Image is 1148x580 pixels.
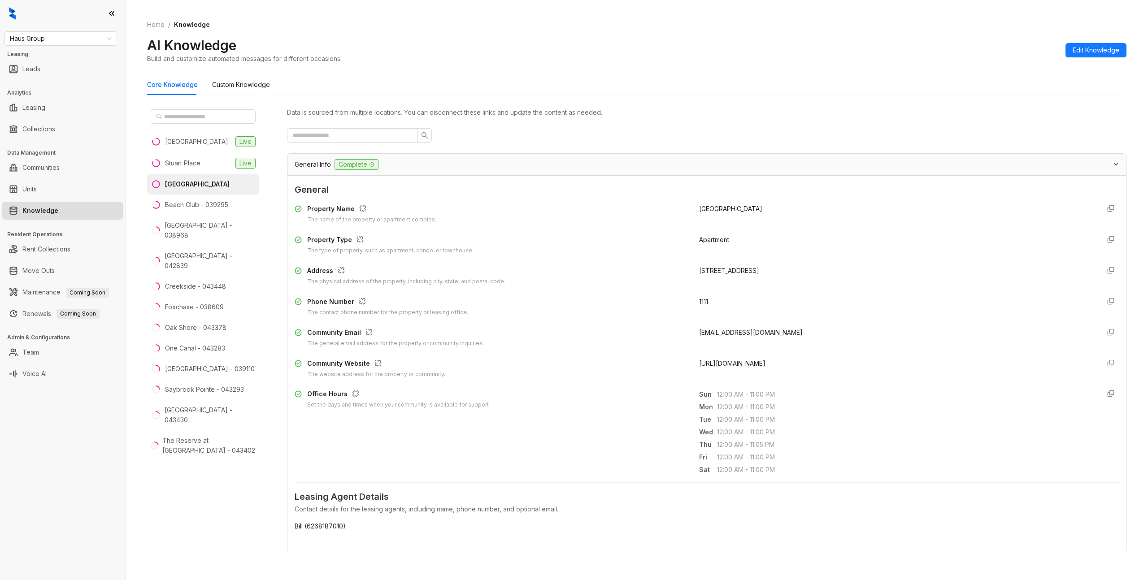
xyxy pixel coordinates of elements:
[165,385,244,394] div: Saybrook Pointe - 043293
[7,89,125,97] h3: Analytics
[699,329,803,336] span: [EMAIL_ADDRESS][DOMAIN_NAME]
[174,21,210,28] span: Knowledge
[145,20,166,30] a: Home
[287,154,1126,175] div: General InfoComplete
[165,179,230,189] div: [GEOGRAPHIC_DATA]
[295,160,331,169] span: General Info
[307,370,445,379] div: The website address for the property or community.
[295,183,1119,197] span: General
[717,427,1093,437] span: 12:00 AM - 11:00 PM
[165,221,256,240] div: [GEOGRAPHIC_DATA] - 038968
[22,60,40,78] a: Leads
[699,415,717,424] span: Tue
[307,204,436,216] div: Property Name
[22,99,45,117] a: Leasing
[2,99,123,117] li: Leasing
[699,452,717,462] span: Fri
[2,365,123,383] li: Voice AI
[2,283,123,301] li: Maintenance
[2,60,123,78] li: Leads
[22,240,70,258] a: Rent Collections
[699,440,717,450] span: Thu
[162,436,256,455] div: The Reserve at [GEOGRAPHIC_DATA] - 043402
[307,308,468,317] div: The contact phone number for the property or leasing office.
[2,343,123,361] li: Team
[307,266,505,277] div: Address
[7,149,125,157] h3: Data Management
[165,251,256,271] div: [GEOGRAPHIC_DATA] - 042839
[22,343,39,361] a: Team
[165,302,224,312] div: Foxchase - 038609
[22,262,55,280] a: Move Outs
[307,216,436,224] div: The name of the property or apartment complex.
[421,132,428,139] span: search
[22,365,47,383] a: Voice AI
[335,159,378,170] span: Complete
[2,305,123,323] li: Renewals
[699,266,1093,276] div: [STREET_ADDRESS]
[165,200,228,210] div: Beach Club - 039295
[2,262,123,280] li: Move Outs
[699,427,717,437] span: Wed
[165,158,200,168] div: Stuart Place
[307,328,484,339] div: Community Email
[717,402,1093,412] span: 12:00 AM - 11:00 PM
[699,465,717,475] span: Sat
[165,405,256,425] div: [GEOGRAPHIC_DATA] - 043430
[9,7,16,20] img: logo
[7,230,125,238] h3: Resident Operations
[307,297,468,308] div: Phone Number
[235,158,256,169] span: Live
[2,202,123,220] li: Knowledge
[307,277,505,286] div: The physical address of the property, including city, state, and postal code.
[699,359,765,367] span: [URL][DOMAIN_NAME]
[147,80,198,90] div: Core Knowledge
[287,108,1126,117] div: Data is sourced from multiple locations. You can disconnect these links and update the content as...
[57,309,100,319] span: Coming Soon
[165,323,226,333] div: Oak Shore - 043378
[212,80,270,90] div: Custom Knowledge
[22,159,60,177] a: Communities
[307,247,474,255] div: The type of property, such as apartment, condo, or townhouse.
[147,37,236,54] h2: AI Knowledge
[2,180,123,198] li: Units
[22,120,55,138] a: Collections
[307,389,489,401] div: Office Hours
[1073,45,1119,55] span: Edit Knowledge
[295,521,1119,531] span: Bill (6268187010)
[1065,43,1126,57] button: Edit Knowledge
[1113,161,1119,167] span: expanded
[699,205,762,212] span: [GEOGRAPHIC_DATA]
[307,235,474,247] div: Property Type
[22,202,58,220] a: Knowledge
[7,50,125,58] h3: Leasing
[7,333,125,342] h3: Admin & Configurations
[699,390,717,399] span: Sun
[2,120,123,138] li: Collections
[156,113,162,120] span: search
[165,343,225,353] div: One Canal - 043283
[717,415,1093,424] span: 12:00 AM - 11:00 PM
[307,401,489,409] div: Set the days and times when your community is available for support
[295,490,1119,504] span: Leasing Agent Details
[22,305,100,323] a: RenewalsComing Soon
[699,236,729,243] span: Apartment
[10,32,112,45] span: Haus Group
[165,137,228,147] div: [GEOGRAPHIC_DATA]
[2,159,123,177] li: Communities
[168,20,170,30] li: /
[165,281,226,291] div: Creekside - 043448
[2,240,123,258] li: Rent Collections
[699,402,717,412] span: Mon
[717,440,1093,450] span: 12:00 AM - 11:05 PM
[717,465,1093,475] span: 12:00 AM - 11:00 PM
[22,180,37,198] a: Units
[699,298,708,305] span: 1111
[717,390,1093,399] span: 12:00 AM - 11:00 PM
[307,359,445,370] div: Community Website
[66,288,109,298] span: Coming Soon
[147,54,342,63] div: Build and customize automated messages for different occasions.
[295,504,1119,514] div: Contact details for the leasing agents, including name, phone number, and optional email.
[717,452,1093,462] span: 12:00 AM - 11:00 PM
[307,339,484,348] div: The general email address for the property or community inquiries.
